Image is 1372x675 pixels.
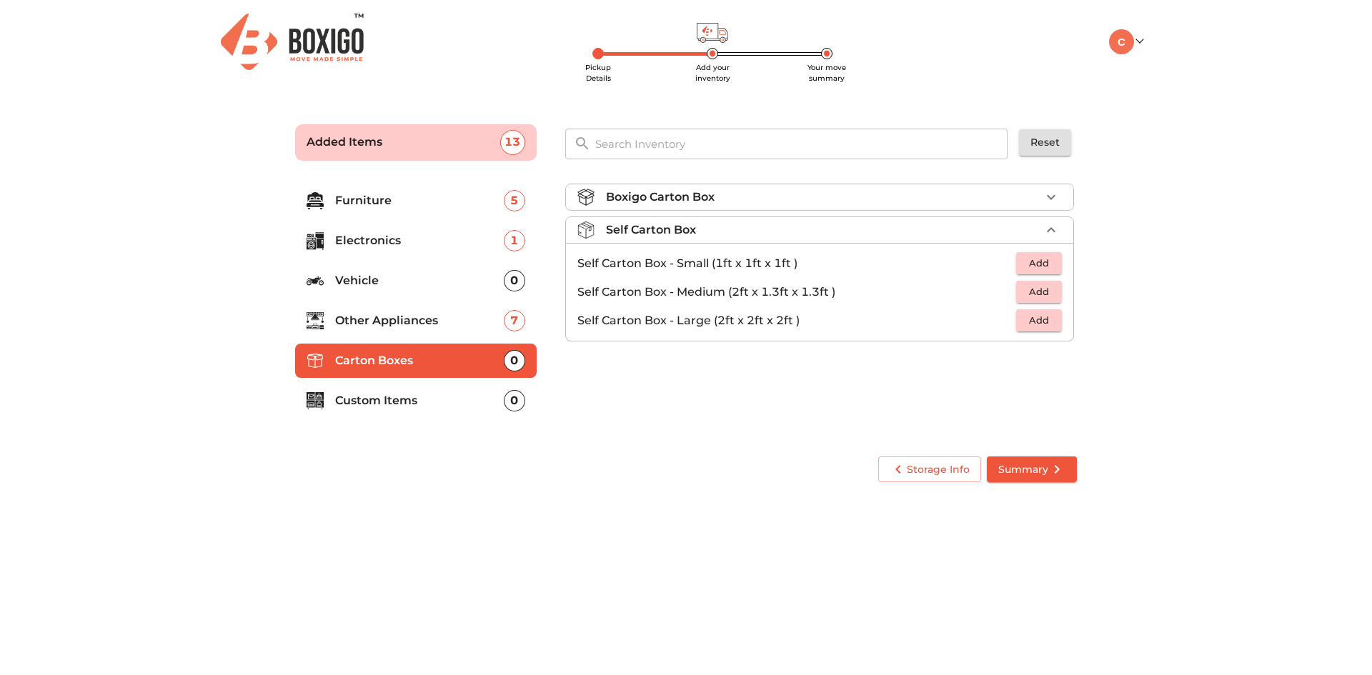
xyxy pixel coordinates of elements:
[577,312,1016,329] p: Self Carton Box - Large (2ft x 2ft x 2ft )
[504,190,525,211] div: 5
[1030,134,1060,151] span: Reset
[1016,309,1062,331] button: Add
[577,255,1016,272] p: Self Carton Box - Small (1ft x 1ft x 1ft )
[335,392,504,409] p: Custom Items
[504,310,525,331] div: 7
[998,461,1065,479] span: Summary
[606,189,715,206] p: Boxigo Carton Box
[335,352,504,369] p: Carton Boxes
[606,221,696,239] p: Self Carton Box
[335,272,504,289] p: Vehicle
[504,350,525,371] div: 0
[807,63,846,83] span: Your move summary
[1016,281,1062,303] button: Add
[335,232,504,249] p: Electronics
[987,456,1077,483] button: Summary
[577,189,595,206] img: boxigo_carton_box
[890,461,970,479] span: Storage Info
[695,63,730,83] span: Add your inventory
[1023,312,1055,329] span: Add
[577,284,1016,301] p: Self Carton Box - Medium (2ft x 1.3ft x 1.3ft )
[500,130,525,155] div: 13
[1023,284,1055,300] span: Add
[307,134,500,151] p: Added Items
[577,221,595,239] img: self_carton_box
[585,63,611,83] span: Pickup Details
[335,192,504,209] p: Furniture
[878,456,981,483] button: Storage Info
[221,14,364,70] img: Boxigo
[504,270,525,291] div: 0
[1016,252,1062,274] button: Add
[1019,129,1071,156] button: Reset
[504,230,525,251] div: 1
[587,129,1018,159] input: Search Inventory
[1023,255,1055,271] span: Add
[335,312,504,329] p: Other Appliances
[504,390,525,411] div: 0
